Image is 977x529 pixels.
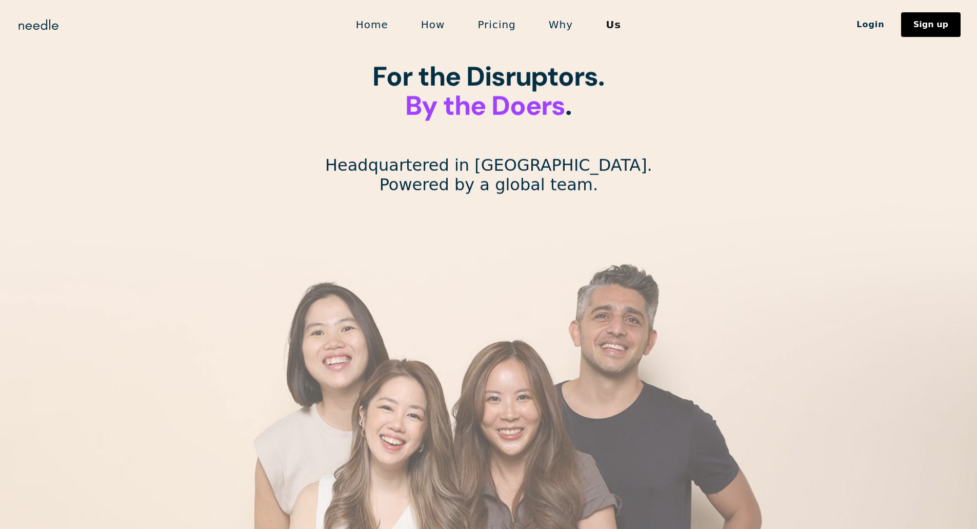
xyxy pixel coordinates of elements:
[901,12,961,37] a: Sign up
[589,14,637,35] a: Us
[325,155,652,194] p: Headquartered in [GEOGRAPHIC_DATA]. Powered by a global team.
[840,16,901,33] a: Login
[461,14,532,35] a: Pricing
[913,21,948,29] div: Sign up
[372,62,604,150] h1: For the Disruptors. ‍ . ‍
[340,14,405,35] a: Home
[532,14,589,35] a: Why
[405,14,462,35] a: How
[406,88,566,123] span: By the Doers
